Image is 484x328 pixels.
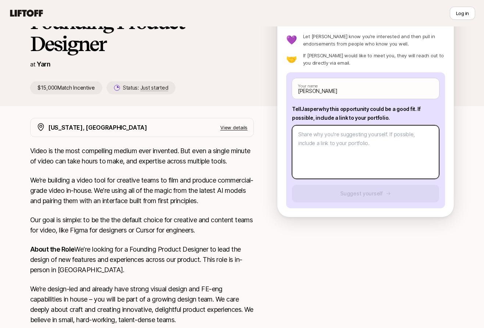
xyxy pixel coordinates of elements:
[286,36,297,44] p: 💜
[37,60,50,68] a: Yarn
[220,124,248,131] p: View details
[30,146,254,166] p: Video is the most compelling medium ever invented. But even a single minute of video can take hou...
[30,81,102,94] p: $15,000 Match Incentive
[303,33,445,47] p: Let [PERSON_NAME] know you’re interested and then pull in endorsements from people who know you w...
[48,123,147,132] p: [US_STATE], [GEOGRAPHIC_DATA]
[30,245,74,253] strong: About the Role
[292,105,439,122] p: Tell Jasper why this opportunity could be a good fit . If possible, include a link to your portfo...
[30,11,254,55] h1: Founding Product Designer
[30,244,254,275] p: We're looking for a Founding Product Designer to lead the design of new features and experiences ...
[123,83,168,92] p: Status:
[140,84,168,91] span: Just started
[30,284,254,325] p: We’re design-led and already have strong visual design and FE-eng capabilities in house – you wil...
[30,175,254,206] p: We’re building a video tool for creative teams to film and produce commercial-grade video in-hous...
[450,7,475,20] button: Log in
[30,60,35,69] p: at
[30,215,254,235] p: Our goal is simple: to be the the default choice for creative and content teams for video, like F...
[303,52,445,66] p: If [PERSON_NAME] would like to meet you, they will reach out to you directly via email.
[286,55,297,64] p: 🤝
